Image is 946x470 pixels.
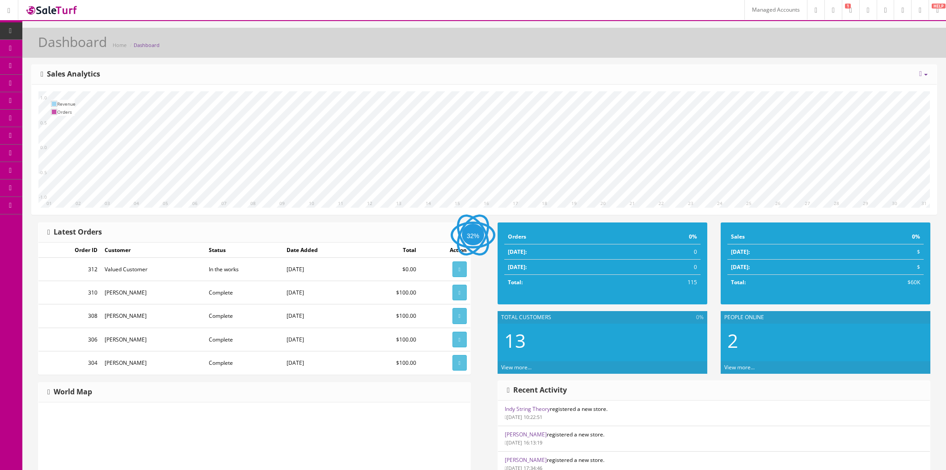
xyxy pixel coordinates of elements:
[363,304,420,328] td: $100.00
[205,351,283,374] td: Complete
[101,351,206,374] td: [PERSON_NAME]
[501,363,532,371] a: View more...
[57,108,76,116] td: Orders
[724,363,755,371] a: View more...
[205,281,283,304] td: Complete
[134,42,160,48] a: Dashboard
[283,258,363,281] td: [DATE]
[505,439,542,446] small: [DATE] 16:13:19
[38,328,101,351] td: 306
[624,260,701,275] td: 0
[504,330,701,351] h2: 13
[498,401,930,426] li: registered a new store.
[283,281,363,304] td: [DATE]
[624,244,701,260] td: 0
[363,281,420,304] td: $100.00
[101,281,206,304] td: [PERSON_NAME]
[505,431,547,438] a: [PERSON_NAME]
[38,243,101,258] td: Order ID
[508,278,523,286] strong: Total:
[498,311,707,324] div: Total Customers
[727,330,924,351] h2: 2
[731,248,750,256] strong: [DATE]:
[507,386,567,394] h3: Recent Activity
[47,388,92,396] h3: World Map
[839,275,924,290] td: $60K
[731,278,746,286] strong: Total:
[113,42,127,48] a: Home
[363,351,420,374] td: $100.00
[721,311,930,324] div: People Online
[508,248,527,256] strong: [DATE]:
[101,258,206,281] td: Valued Customer
[205,304,283,328] td: Complete
[283,304,363,328] td: [DATE]
[839,229,924,244] td: 0%
[505,456,547,464] a: [PERSON_NAME]
[25,4,79,16] img: SaleTurf
[731,263,750,271] strong: [DATE]:
[205,243,283,258] td: Status
[38,304,101,328] td: 308
[101,328,206,351] td: [PERSON_NAME]
[101,304,206,328] td: [PERSON_NAME]
[498,426,930,452] li: registered a new store.
[101,243,206,258] td: Customer
[283,351,363,374] td: [DATE]
[57,100,76,108] td: Revenue
[363,243,420,258] td: Total
[845,4,851,9] span: 1
[839,260,924,275] td: $
[38,351,101,374] td: 304
[505,414,542,420] small: [DATE] 10:22:51
[696,313,704,321] span: 0%
[363,328,420,351] td: $100.00
[47,228,102,236] h3: Latest Orders
[38,34,107,49] h1: Dashboard
[839,244,924,260] td: $
[41,70,100,78] h3: Sales Analytics
[283,328,363,351] td: [DATE]
[508,263,527,271] strong: [DATE]:
[624,229,701,244] td: 0%
[932,4,946,9] span: HELP
[727,229,839,244] td: Sales
[624,275,701,290] td: 115
[205,328,283,351] td: Complete
[505,405,550,413] a: Indy String Theory
[420,243,470,258] td: Action
[38,281,101,304] td: 310
[504,229,624,244] td: Orders
[283,243,363,258] td: Date Added
[38,258,101,281] td: 312
[363,258,420,281] td: $0.00
[205,258,283,281] td: In the works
